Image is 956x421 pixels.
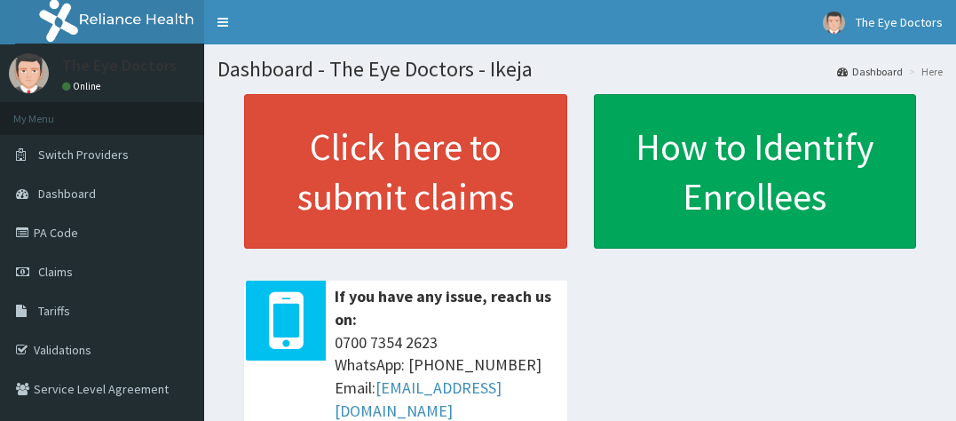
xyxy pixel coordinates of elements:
[9,53,49,93] img: User Image
[856,14,943,30] span: The Eye Doctors
[38,186,96,202] span: Dashboard
[244,94,567,249] a: Click here to submit claims
[38,264,73,280] span: Claims
[62,58,177,74] p: The Eye Doctors
[837,64,903,79] a: Dashboard
[905,64,943,79] li: Here
[62,80,105,92] a: Online
[823,12,845,34] img: User Image
[335,286,551,330] b: If you have any issue, reach us on:
[594,94,917,249] a: How to Identify Enrollees
[335,377,502,421] a: [EMAIL_ADDRESS][DOMAIN_NAME]
[38,303,70,319] span: Tariffs
[38,147,129,163] span: Switch Providers
[217,58,943,81] h1: Dashboard - The Eye Doctors - Ikeja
